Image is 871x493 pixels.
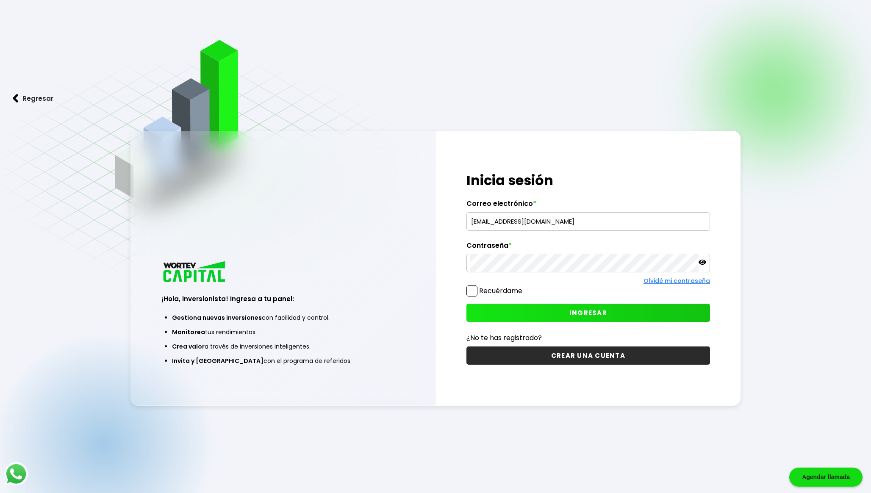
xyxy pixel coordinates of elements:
[466,304,710,322] button: INGRESAR
[172,357,264,365] span: Invita y [GEOGRAPHIC_DATA]
[466,346,710,365] button: CREAR UNA CUENTA
[466,332,710,343] p: ¿No te has registrado?
[4,462,28,486] img: logos_whatsapp-icon.242b2217.svg
[161,260,228,285] img: logo_wortev_capital
[466,241,710,254] label: Contraseña
[161,294,405,304] h3: ¡Hola, inversionista! Ingresa a tu panel:
[13,94,19,103] img: flecha izquierda
[466,199,710,212] label: Correo electrónico
[172,342,205,351] span: Crea valor
[644,277,710,285] a: Olvidé mi contraseña
[470,213,706,230] input: hola@wortev.capital
[172,310,394,325] li: con facilidad y control.
[172,325,394,339] li: tus rendimientos.
[479,286,522,296] label: Recuérdame
[172,313,262,322] span: Gestiona nuevas inversiones
[172,354,394,368] li: con el programa de referidos.
[172,339,394,354] li: a través de inversiones inteligentes.
[789,468,863,487] div: Agendar llamada
[466,170,710,191] h1: Inicia sesión
[569,308,607,317] span: INGRESAR
[466,332,710,365] a: ¿No te has registrado?CREAR UNA CUENTA
[172,328,205,336] span: Monitorea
